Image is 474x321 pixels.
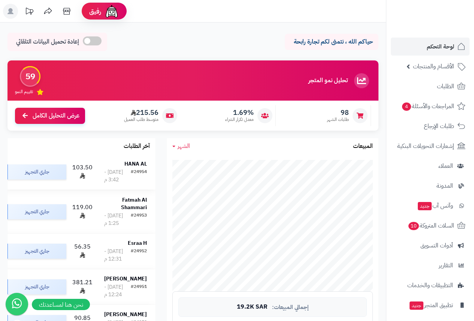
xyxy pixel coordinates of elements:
a: المراجعات والأسئلة4 [391,97,470,115]
strong: Esraa H [128,239,147,247]
span: متوسط طلب العميل [124,116,158,123]
a: التقارير [391,256,470,274]
h3: آخر الطلبات [124,143,150,150]
div: [DATE] - 12:31 م [104,248,131,263]
span: الطلبات [437,81,454,92]
span: المراجعات والأسئلة [401,101,454,112]
div: [DATE] - 1:25 م [104,212,131,227]
span: طلبات الشهر [327,116,349,123]
span: العملاء [438,161,453,171]
strong: HANA AL [124,160,147,168]
a: تطبيق المتجرجديد [391,296,470,314]
a: لوحة التحكم [391,38,470,56]
a: تحديثات المنصة [20,4,39,21]
td: 103.50 [69,154,96,190]
p: حياكم الله ، نتمنى لكم تجارة رابحة [290,38,373,46]
a: إشعارات التحويلات البنكية [391,137,470,155]
img: logo-2.png [423,19,467,35]
span: 215.56 [124,109,158,117]
span: إجمالي المبيعات: [272,304,309,310]
div: جاري التجهيز [6,279,66,294]
strong: Fatmah Al Shammari [121,196,147,211]
span: التطبيقات والخدمات [407,280,453,291]
a: طلبات الإرجاع [391,117,470,135]
a: أدوات التسويق [391,237,470,255]
strong: [PERSON_NAME] [104,275,147,283]
span: وآتس آب [417,200,453,211]
div: [DATE] - 3:42 م [104,169,131,184]
div: #24951 [131,283,147,298]
div: #24954 [131,169,147,184]
span: رفيق [89,7,101,16]
a: العملاء [391,157,470,175]
span: أدوات التسويق [420,240,453,251]
span: عرض التحليل الكامل [33,112,79,120]
span: معدل تكرار الشراء [225,116,254,123]
a: عرض التحليل الكامل [15,108,85,124]
span: السلات المتروكة [408,220,454,231]
div: جاري التجهيز [6,204,66,219]
span: الشهر [178,142,190,151]
span: الأقسام والمنتجات [413,61,454,72]
span: 98 [327,109,349,117]
strong: [PERSON_NAME] [104,310,147,318]
span: 1.69% [225,109,254,117]
span: إعادة تحميل البيانات التلقائي [16,38,79,46]
a: المدونة [391,177,470,195]
span: التقارير [439,260,453,271]
span: جديد [418,202,432,210]
div: [DATE] - 12:24 م [104,283,131,298]
a: الشهر [172,142,190,151]
img: ai-face.png [104,4,119,19]
span: 19.2K SAR [237,304,268,310]
a: السلات المتروكة10 [391,217,470,235]
td: 56.35 [69,234,96,269]
span: جديد [410,301,423,310]
a: التطبيقات والخدمات [391,276,470,294]
td: 119.00 [69,190,96,233]
div: #24952 [131,248,147,263]
a: الطلبات [391,77,470,95]
h3: تحليل نمو المتجر [308,77,348,84]
span: إشعارات التحويلات البنكية [397,141,454,151]
h3: المبيعات [353,143,373,150]
span: 10 [408,222,419,230]
span: تقييم النمو [15,89,33,95]
div: #24953 [131,212,147,227]
a: وآتس آبجديد [391,197,470,215]
span: طلبات الإرجاع [424,121,454,131]
span: تطبيق المتجر [409,300,453,310]
div: جاري التجهيز [6,244,66,259]
span: المدونة [437,181,453,191]
span: لوحة التحكم [427,41,454,52]
div: جاري التجهيز [6,164,66,179]
td: 381.21 [69,269,96,304]
span: 4 [402,102,411,111]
